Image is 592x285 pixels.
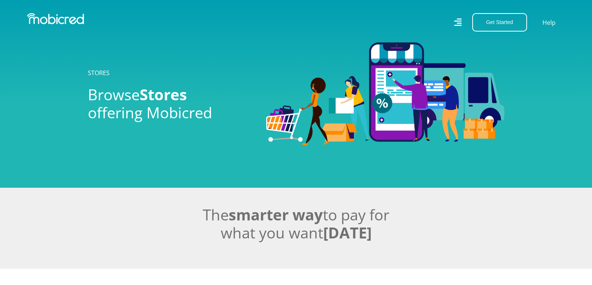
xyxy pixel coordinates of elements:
[140,84,187,105] span: Stores
[88,69,110,77] a: STORES
[88,206,505,242] h2: The to pay for what you want
[88,86,255,122] h2: Browse offering Mobicred
[472,13,527,32] button: Get Started
[266,42,505,145] img: Stores
[27,13,84,24] img: Mobicred
[542,18,556,27] a: Help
